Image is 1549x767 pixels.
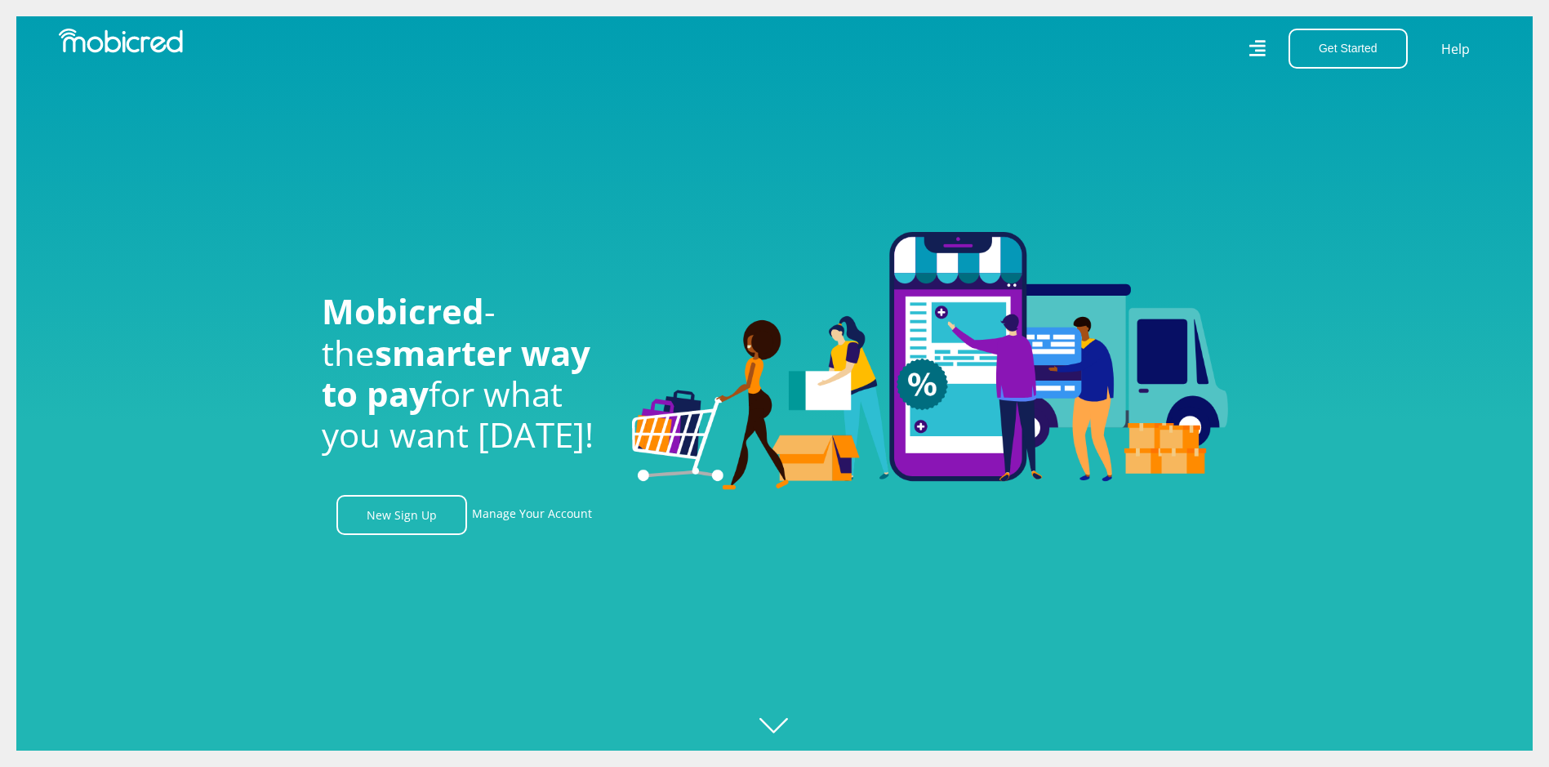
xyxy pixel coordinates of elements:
button: Get Started [1289,29,1408,69]
a: New Sign Up [336,495,467,535]
h1: - the for what you want [DATE]! [322,291,608,456]
img: Welcome to Mobicred [632,232,1228,490]
span: Mobicred [322,288,484,334]
a: Help [1440,38,1471,60]
img: Mobicred [59,29,183,53]
span: smarter way to pay [322,329,590,417]
a: Manage Your Account [472,495,592,535]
